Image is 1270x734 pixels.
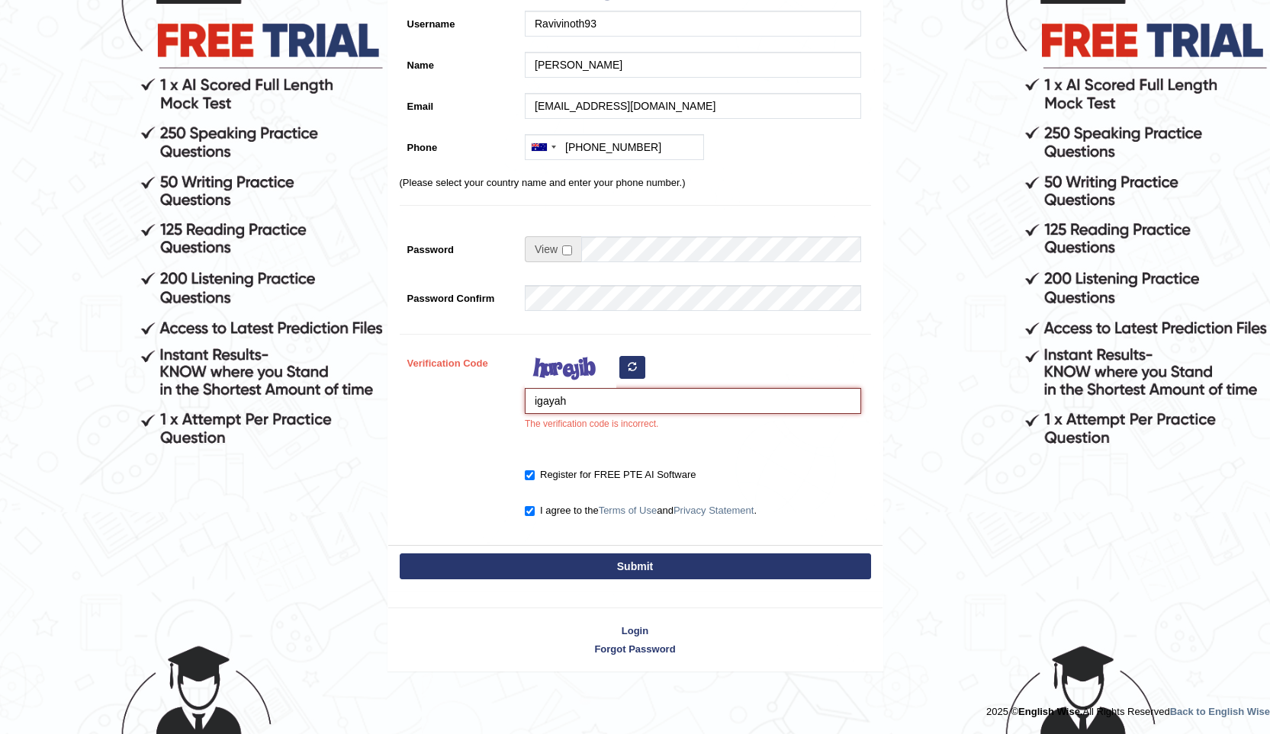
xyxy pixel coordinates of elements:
[400,553,871,579] button: Submit
[525,503,757,518] label: I agree to the and .
[525,506,535,516] input: I agree to theTerms of UseandPrivacy Statement.
[525,467,696,482] label: Register for FREE PTE AI Software
[599,505,658,516] a: Terms of Use
[674,505,754,516] a: Privacy Statement
[1170,706,1270,717] a: Back to English Wise
[400,285,518,306] label: Password Confirm
[388,642,883,656] a: Forgot Password
[1018,706,1082,717] strong: English Wise.
[400,134,518,155] label: Phone
[400,11,518,31] label: Username
[562,245,572,255] input: Show/Hide Password
[525,470,535,480] input: Register for FREE PTE AI Software
[400,236,518,257] label: Password
[388,623,883,638] a: Login
[400,52,518,72] label: Name
[400,175,871,190] p: (Please select your country name and enter your phone number.)
[986,697,1270,719] div: 2025 © All Rights Reserved
[526,135,561,159] div: Australia: +61
[400,350,518,370] label: Verification Code
[400,93,518,114] label: Email
[525,134,704,160] input: +61 412 345 678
